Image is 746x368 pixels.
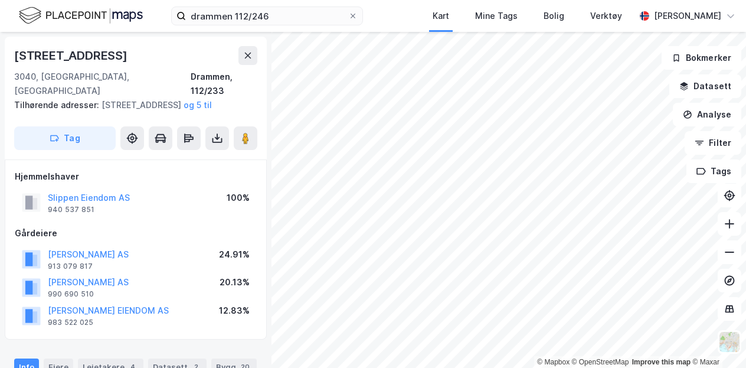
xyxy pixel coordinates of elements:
div: [STREET_ADDRESS] [14,98,248,112]
div: Hjemmelshaver [15,170,257,184]
div: 940 537 851 [48,205,94,214]
button: Bokmerker [662,46,741,70]
div: Drammen, 112/233 [191,70,257,98]
a: Mapbox [537,358,570,366]
div: [STREET_ADDRESS] [14,46,130,65]
div: 990 690 510 [48,289,94,299]
button: Tag [14,126,116,150]
div: Bolig [544,9,564,23]
div: 12.83% [219,304,250,318]
img: logo.f888ab2527a4732fd821a326f86c7f29.svg [19,5,143,26]
button: Tags [686,159,741,183]
div: 100% [227,191,250,205]
div: Kart [433,9,449,23]
div: Kontrollprogram for chat [687,311,746,368]
iframe: Chat Widget [687,311,746,368]
div: 913 079 817 [48,262,93,271]
input: Søk på adresse, matrikkel, gårdeiere, leietakere eller personer [186,7,348,25]
div: 3040, [GEOGRAPHIC_DATA], [GEOGRAPHIC_DATA] [14,70,191,98]
div: 983 522 025 [48,318,93,327]
div: Mine Tags [475,9,518,23]
div: Verktøy [590,9,622,23]
div: 24.91% [219,247,250,262]
button: Filter [685,131,741,155]
button: Datasett [669,74,741,98]
a: Improve this map [632,358,691,366]
a: OpenStreetMap [572,358,629,366]
div: 20.13% [220,275,250,289]
div: [PERSON_NAME] [654,9,721,23]
div: Gårdeiere [15,226,257,240]
button: Analyse [673,103,741,126]
span: Tilhørende adresser: [14,100,102,110]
